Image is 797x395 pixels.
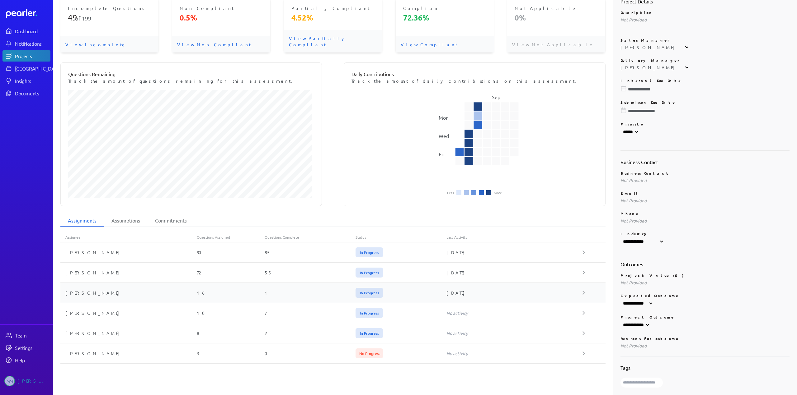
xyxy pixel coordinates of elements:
[447,191,454,195] li: Less
[620,58,790,63] p: Delivery Manager
[180,5,263,11] p: Non Compliant
[15,78,50,84] div: Insights
[620,191,790,196] p: Email
[396,36,494,53] p: View Compliant
[620,336,790,341] p: Reasons for outcome
[403,5,486,11] p: Compliant
[15,65,61,71] div: [GEOGRAPHIC_DATA]
[620,280,647,285] span: Not Provided
[620,17,647,22] span: Not Provided
[494,191,502,195] li: More
[148,215,194,227] li: Commitments
[620,293,790,298] p: Expected Outcome
[15,28,50,34] div: Dashboard
[439,114,449,121] text: Mon
[60,36,158,53] p: View Incomplete
[265,310,356,316] div: 7
[60,269,197,276] div: [PERSON_NAME]
[291,13,375,23] p: 4.52%
[620,218,647,223] span: Not Provided
[17,376,49,386] div: [PERSON_NAME]
[356,247,383,257] span: In Progress
[446,350,583,356] div: No activity
[356,348,383,358] span: No Progress
[446,330,583,336] div: No activity
[68,70,314,78] p: Questions Remaining
[620,108,790,114] input: Please choose a due date
[2,330,50,341] a: Team
[2,355,50,366] a: Help
[2,88,50,99] a: Documents
[15,332,50,338] div: Team
[68,13,151,23] p: of
[60,215,104,227] li: Assignments
[492,94,500,100] text: Sep
[446,310,583,316] div: No activity
[620,171,790,176] p: Business Contact
[197,350,265,356] div: 3
[291,5,375,11] p: Partially Compliant
[104,215,148,227] li: Assumptions
[60,249,197,255] div: [PERSON_NAME]
[620,273,790,278] p: Project Value ($)
[265,290,356,296] div: 1
[446,290,583,296] div: [DATE]
[620,64,677,71] div: [PERSON_NAME]
[446,249,583,255] div: [DATE]
[2,25,50,37] a: Dashboard
[439,133,449,139] text: Wed
[2,50,50,62] a: Projects
[620,44,677,50] div: [PERSON_NAME]
[620,38,790,43] p: Sales Manager
[15,40,50,47] div: Notifications
[620,364,790,371] h2: Tags
[60,235,197,240] div: Assignee
[284,30,382,53] p: View Partially Compliant
[265,350,356,356] div: 0
[60,290,197,296] div: [PERSON_NAME]
[515,5,598,11] p: Not Applicable
[265,235,356,240] div: Questions Complete
[265,249,356,255] div: 85
[356,288,383,298] span: In Progress
[356,268,383,278] span: In Progress
[351,78,597,84] p: Track the amount of daily contributions on this assessment.
[15,345,50,351] div: Settings
[351,70,597,78] p: Daily Contributions
[197,290,265,296] div: 16
[197,249,265,255] div: 90
[620,211,790,216] p: Phone
[446,269,583,276] div: [DATE]
[172,36,270,53] p: View Non Compliant
[620,122,790,126] p: Priority
[68,78,314,84] p: Track the amount of questions remaining for this assessment.
[265,330,356,336] div: 2
[15,53,50,59] div: Projects
[620,343,647,348] span: Not Provided
[197,235,265,240] div: Questions Assigned
[68,5,151,11] p: Incomplete Questions
[4,376,15,386] span: Michelle Manuel
[620,378,663,388] input: Type here to add tags
[620,231,790,236] p: Industry
[620,177,647,183] span: Not Provided
[197,310,265,316] div: 10
[15,90,50,96] div: Documents
[2,75,50,86] a: Insights
[180,13,263,23] p: 0.5%
[356,328,383,338] span: In Progress
[68,13,75,22] span: 49
[60,310,197,316] div: [PERSON_NAME]
[620,10,790,15] p: Description
[356,235,446,240] div: Status
[620,78,790,83] p: Internal Due Date
[507,36,605,53] p: View Not Applicable
[620,260,790,268] h2: Outcomes
[2,38,50,49] a: Notifications
[439,151,445,157] text: Fri
[197,330,265,336] div: 8
[2,63,50,74] a: [GEOGRAPHIC_DATA]
[2,373,50,389] a: MM[PERSON_NAME]
[15,357,50,363] div: Help
[620,198,647,203] span: Not Provided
